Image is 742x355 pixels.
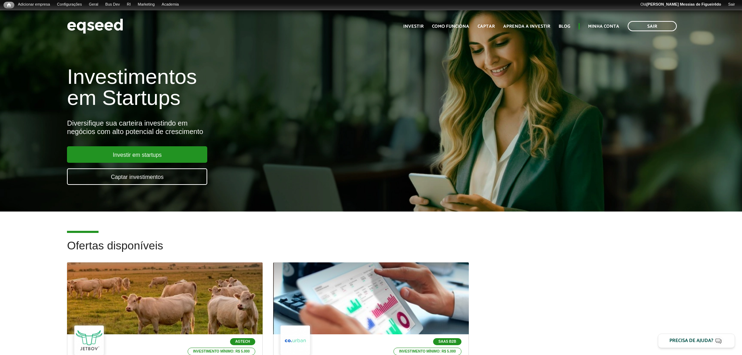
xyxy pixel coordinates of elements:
[433,338,461,345] p: SaaS B2B
[67,17,123,35] img: EqSeed
[102,2,123,7] a: Bus Dev
[158,2,182,7] a: Academia
[503,24,550,29] a: Aprenda a investir
[7,2,11,7] span: Início
[14,2,54,7] a: Adicionar empresa
[134,2,158,7] a: Marketing
[559,24,570,29] a: Blog
[637,2,724,7] a: Olá[PERSON_NAME] Messias de Figueirêdo
[67,119,427,136] div: Diversifique sua carteira investindo em negócios com alto potencial de crescimento
[588,24,619,29] a: Minha conta
[432,24,469,29] a: Como funciona
[67,66,427,108] h1: Investimentos em Startups
[646,2,721,6] strong: [PERSON_NAME] Messias de Figueirêdo
[123,2,134,7] a: RI
[67,240,675,262] h2: Ofertas disponíveis
[67,168,207,185] a: Captar investimentos
[230,338,255,345] p: Agtech
[85,2,102,7] a: Geral
[54,2,86,7] a: Configurações
[724,2,738,7] a: Sair
[403,24,424,29] a: Investir
[628,21,677,31] a: Sair
[478,24,495,29] a: Captar
[67,146,207,163] a: Investir em startups
[4,2,14,8] a: Início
